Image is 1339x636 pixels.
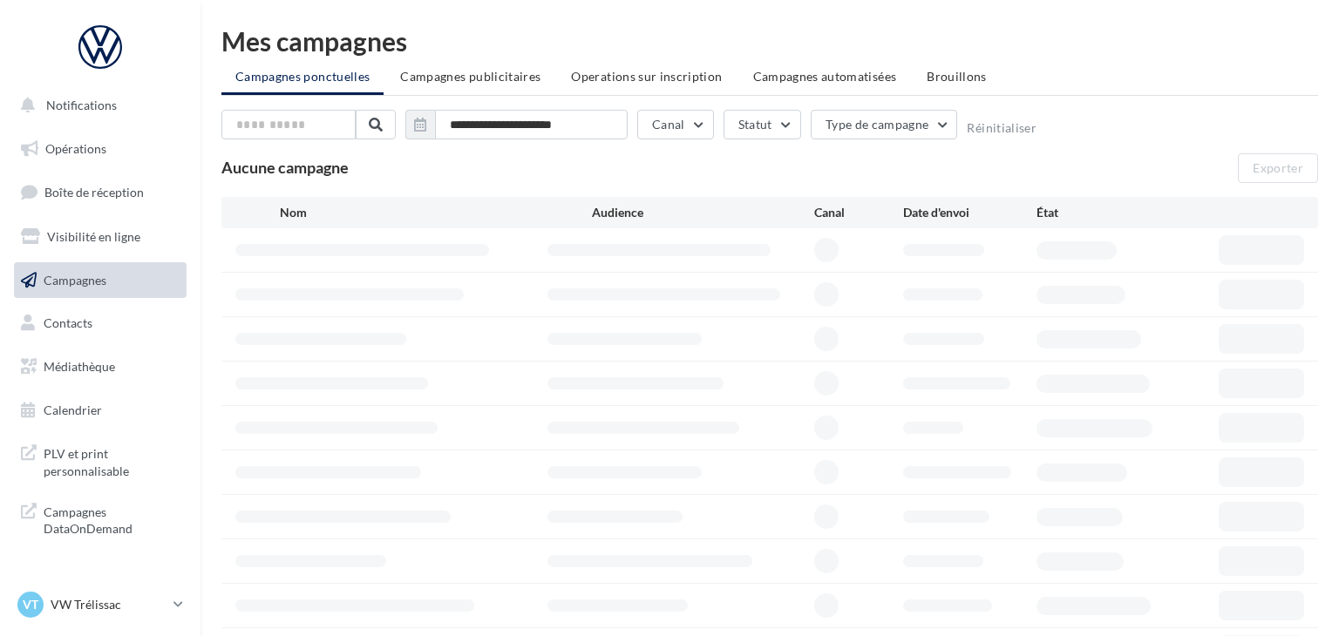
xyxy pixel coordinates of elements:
a: Boîte de réception [10,173,190,211]
span: Aucune campagne [221,158,349,177]
a: Campagnes DataOnDemand [10,493,190,545]
a: VT VW Trélissac [14,588,187,621]
span: Brouillons [927,69,987,84]
span: Visibilité en ligne [47,229,140,244]
span: Calendrier [44,403,102,417]
button: Exporter [1238,153,1318,183]
span: Campagnes publicitaires [400,69,540,84]
span: Boîte de réception [44,185,144,200]
a: Visibilité en ligne [10,219,190,255]
div: Nom [280,204,592,221]
a: Médiathèque [10,348,190,385]
span: Opérations [45,141,106,156]
span: Médiathèque [44,359,115,374]
div: Audience [592,204,814,221]
a: Campagnes [10,262,190,299]
button: Réinitialiser [967,121,1037,135]
a: Calendrier [10,392,190,429]
button: Canal [637,110,714,139]
span: VT [23,596,38,613]
div: Canal [814,204,903,221]
span: Notifications [46,98,117,112]
a: Opérations [10,131,190,167]
div: État [1037,204,1170,221]
div: Mes campagnes [221,28,1318,54]
a: Contacts [10,305,190,342]
div: Date d'envoi [903,204,1037,221]
span: Campagnes [44,272,106,287]
p: VW Trélissac [51,596,167,613]
a: PLV et print personnalisable [10,435,190,486]
button: Notifications [10,87,183,124]
span: Operations sur inscription [571,69,722,84]
button: Statut [724,110,801,139]
span: Campagnes automatisées [753,69,897,84]
button: Type de campagne [811,110,958,139]
span: Contacts [44,315,92,330]
span: Campagnes DataOnDemand [44,500,180,538]
span: PLV et print personnalisable [44,442,180,479]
